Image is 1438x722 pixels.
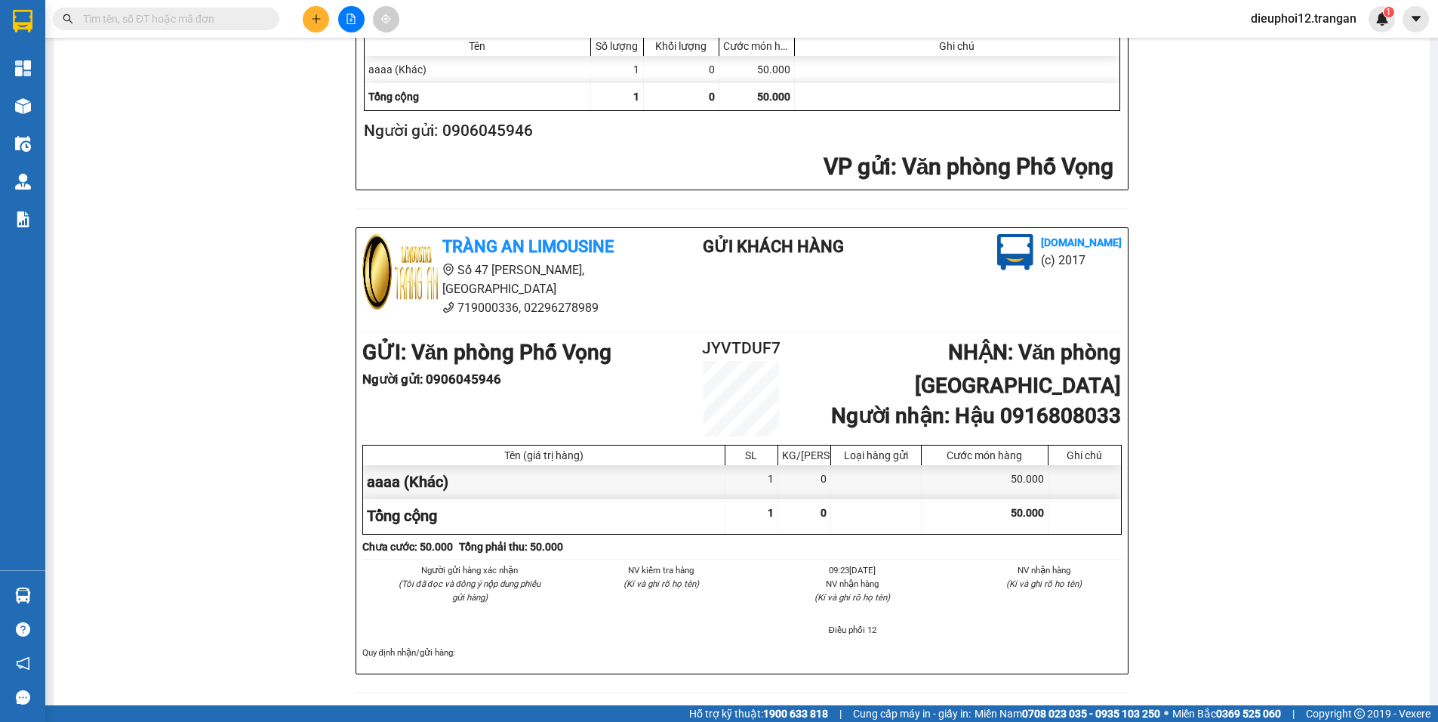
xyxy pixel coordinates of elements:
strong: 0708 023 035 - 0935 103 250 [1022,708,1160,720]
b: Tràng An Limousine [442,237,614,256]
b: Chưa cước : 50.000 [362,541,453,553]
span: Tổng cộng [368,91,419,103]
div: Quy định nhận/gửi hàng : [362,646,1122,659]
img: logo.jpg [997,234,1033,270]
input: Tìm tên, số ĐT hoặc mã đơn [83,11,261,27]
img: warehouse-icon [15,136,31,152]
i: (Kí và ghi rõ họ tên) [1006,579,1082,589]
span: 1 [768,507,774,519]
h2: : Văn phòng Phố Vọng [364,152,1114,183]
li: Số 47 [PERSON_NAME], [GEOGRAPHIC_DATA] [362,261,643,298]
strong: 1900 633 818 [763,708,828,720]
span: aim [380,14,391,24]
li: Điều phối 12 [775,623,931,637]
div: 0 [778,465,831,499]
span: ⚪️ [1164,711,1169,717]
div: SL [729,449,774,461]
span: environment [442,264,454,276]
img: logo.jpg [362,234,438,310]
li: NV nhận hàng [966,563,1122,577]
div: Tên [368,40,587,52]
button: plus [303,6,329,32]
span: phone [442,301,454,313]
b: NHẬN : Văn phòng [GEOGRAPHIC_DATA] [915,340,1121,398]
span: 0 [821,507,827,519]
b: Tổng phải thu: 50.000 [459,541,563,553]
img: dashboard-icon [15,60,31,76]
b: [DOMAIN_NAME] [1041,236,1122,248]
div: Cước món hàng [723,40,790,52]
span: 1 [633,91,639,103]
img: warehouse-icon [15,98,31,114]
div: Cước món hàng [925,449,1044,461]
span: file-add [346,14,356,24]
span: 50.000 [757,91,790,103]
button: file-add [338,6,365,32]
li: NV kiểm tra hàng [584,563,739,577]
h2: JYVTDUF7 [679,336,805,361]
span: VP gửi [824,153,891,180]
h2: Người gửi: 0906045946 [364,119,1114,143]
li: (c) 2017 [1041,251,1122,270]
div: Ghi chú [1052,449,1117,461]
span: caret-down [1409,12,1423,26]
div: Ghi chú [799,40,1116,52]
div: 1 [725,465,778,499]
span: Miền Bắc [1172,705,1281,722]
img: solution-icon [15,211,31,227]
b: GỬI : Văn phòng Phố Vọng [362,340,612,365]
span: search [63,14,73,24]
div: aaaa (Khác) [365,56,591,83]
span: 1 [1386,7,1391,17]
span: | [839,705,842,722]
img: icon-new-feature [1375,12,1389,26]
i: (Tôi đã đọc và đồng ý nộp dung phiếu gửi hàng) [399,579,540,603]
span: notification [16,656,30,671]
div: 50.000 [719,56,795,83]
li: 09:23[DATE] [775,563,931,577]
span: copyright [1354,708,1365,719]
div: KG/[PERSON_NAME] [782,449,827,461]
div: 1 [591,56,644,83]
button: caret-down [1403,6,1429,32]
img: warehouse-icon [15,588,31,603]
li: NV nhận hàng [775,577,931,591]
img: logo-vxr [13,10,32,32]
button: aim [373,6,399,32]
b: Người gửi : 0906045946 [362,372,501,387]
span: 50.000 [1011,507,1044,519]
div: 50.000 [922,465,1048,499]
span: question-circle [16,622,30,637]
strong: 0369 525 060 [1216,708,1281,720]
b: Người nhận : Hậu 0916808033 [831,403,1121,428]
li: Người gửi hàng xác nhận [393,563,548,577]
b: Gửi khách hàng [703,237,844,256]
span: 0 [709,91,715,103]
div: 0 [644,56,719,83]
span: dieuphoi12.trangan [1239,9,1369,28]
span: Hỗ trợ kỹ thuật: [689,705,828,722]
span: Miền Nam [975,705,1160,722]
div: Loại hàng gửi [835,449,917,461]
div: Khối lượng [648,40,715,52]
div: aaaa (Khác) [363,465,725,499]
span: Tổng cộng [367,507,437,525]
sup: 1 [1384,7,1394,17]
div: Tên (giá trị hàng) [367,449,721,461]
i: (Kí và ghi rõ họ tên) [814,592,890,603]
span: message [16,690,30,705]
span: | [1292,705,1295,722]
i: (Kí và ghi rõ họ tên) [624,579,699,589]
li: 719000336, 02296278989 [362,298,643,317]
span: plus [311,14,322,24]
img: warehouse-icon [15,174,31,190]
div: Số lượng [595,40,639,52]
span: Cung cấp máy in - giấy in: [853,705,971,722]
